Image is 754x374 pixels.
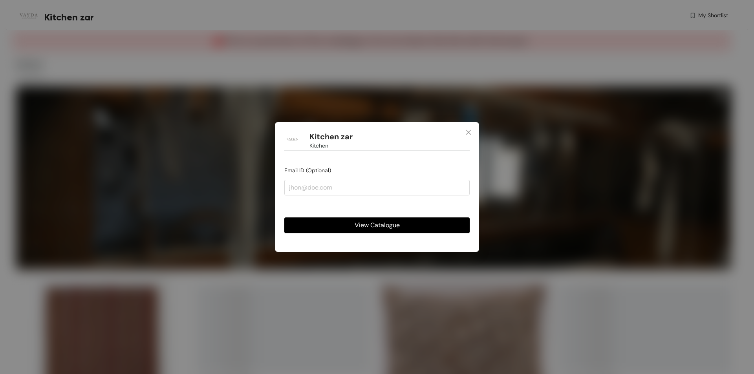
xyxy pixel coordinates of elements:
span: View Catalogue [355,220,400,230]
span: close [465,129,472,135]
button: Close [458,122,479,143]
span: Kitchen [309,141,328,150]
h1: Kitchen zar [309,132,353,142]
button: View Catalogue [284,217,470,233]
span: Email ID (Optional) [284,167,331,174]
img: Buyer Portal [284,131,300,147]
input: jhon@doe.com [284,180,470,195]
